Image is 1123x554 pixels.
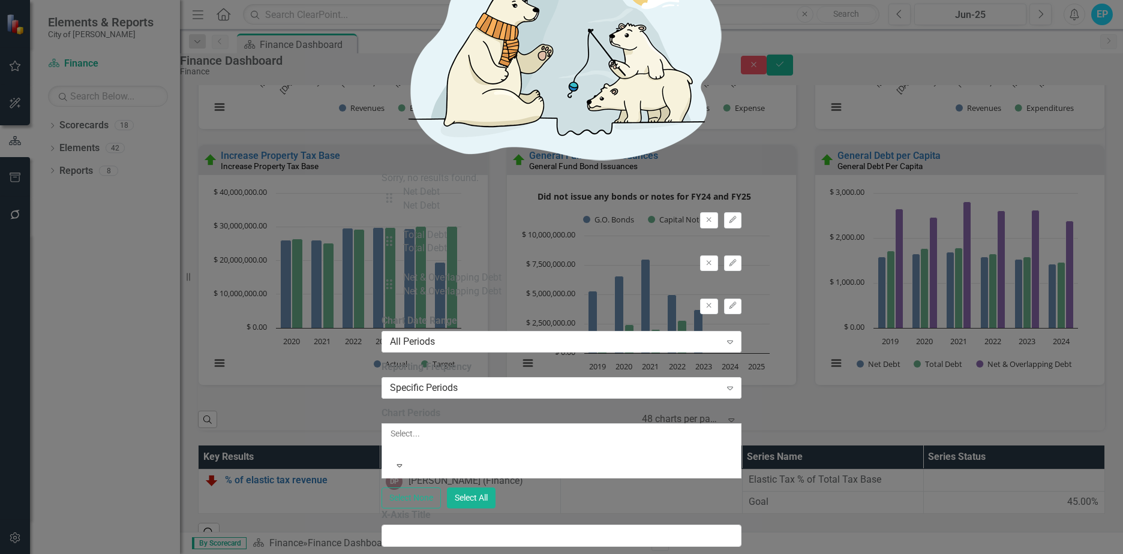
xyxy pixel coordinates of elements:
[382,171,741,185] div: Sorry, no results found.
[382,508,741,522] label: X-Axis Title
[390,335,720,349] div: All Periods
[382,407,741,420] label: Chart Periods
[403,242,447,255] div: Total Debt
[447,487,496,508] button: Select All
[382,314,741,328] label: Chart Date Range
[403,271,502,285] div: Net & Overlapping Debt
[403,185,440,199] div: Net Debt
[390,381,720,395] div: Specific Periods
[403,199,440,213] div: Net Debt
[391,427,732,439] div: Select...
[382,360,741,374] label: Reporting Frequency
[403,228,447,242] div: Total Debt
[403,285,502,299] div: Net & Overlapping Debt
[382,487,441,508] button: Select None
